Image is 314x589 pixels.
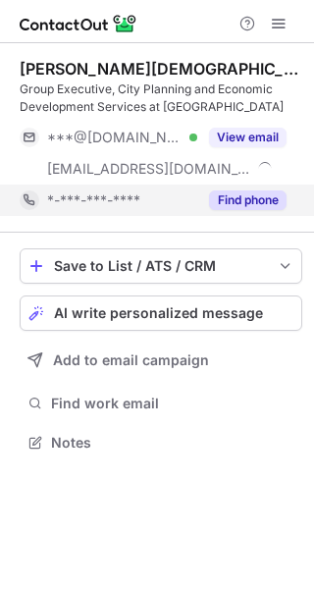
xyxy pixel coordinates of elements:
[54,258,268,274] div: Save to List / ATS / CRM
[53,352,209,368] span: Add to email campaign
[20,429,302,456] button: Notes
[20,343,302,378] button: Add to email campaign
[51,395,294,412] span: Find work email
[47,160,251,178] span: [EMAIL_ADDRESS][DOMAIN_NAME]
[20,59,302,79] div: [PERSON_NAME][DEMOGRAPHIC_DATA]
[209,128,287,147] button: Reveal Button
[20,80,302,116] div: Group Executive, City Planning and Economic Development Services at [GEOGRAPHIC_DATA]
[20,248,302,284] button: save-profile-one-click
[47,129,183,146] span: ***@[DOMAIN_NAME]
[54,305,263,321] span: AI write personalized message
[51,434,294,452] span: Notes
[20,12,137,35] img: ContactOut v5.3.10
[20,390,302,417] button: Find work email
[209,190,287,210] button: Reveal Button
[20,295,302,331] button: AI write personalized message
